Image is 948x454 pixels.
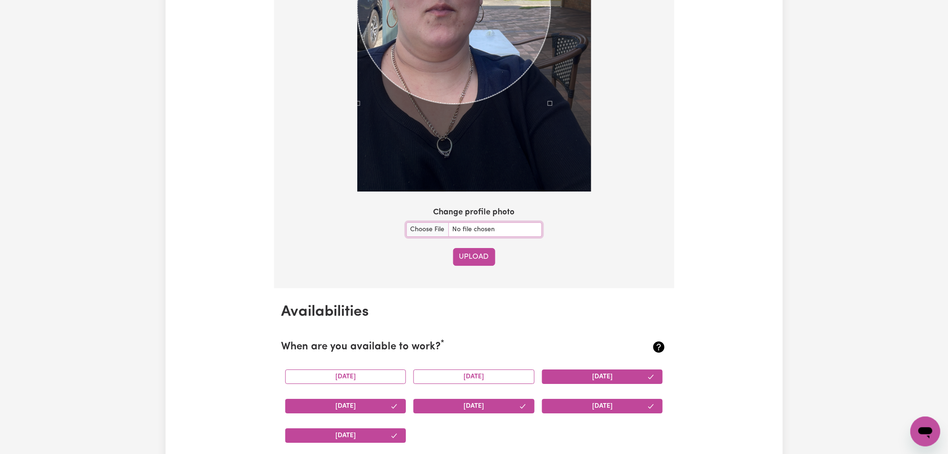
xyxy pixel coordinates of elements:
h2: When are you available to work? [282,341,603,354]
button: [DATE] [285,369,406,384]
button: [DATE] [413,369,535,384]
h2: Availabilities [282,303,667,321]
button: [DATE] [542,369,663,384]
button: [DATE] [285,399,406,413]
label: Change profile photo [434,206,515,219]
button: Upload [453,248,495,266]
button: [DATE] [542,399,663,413]
button: [DATE] [285,428,406,443]
button: [DATE] [413,399,535,413]
iframe: Button to launch messaging window [911,417,941,447]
